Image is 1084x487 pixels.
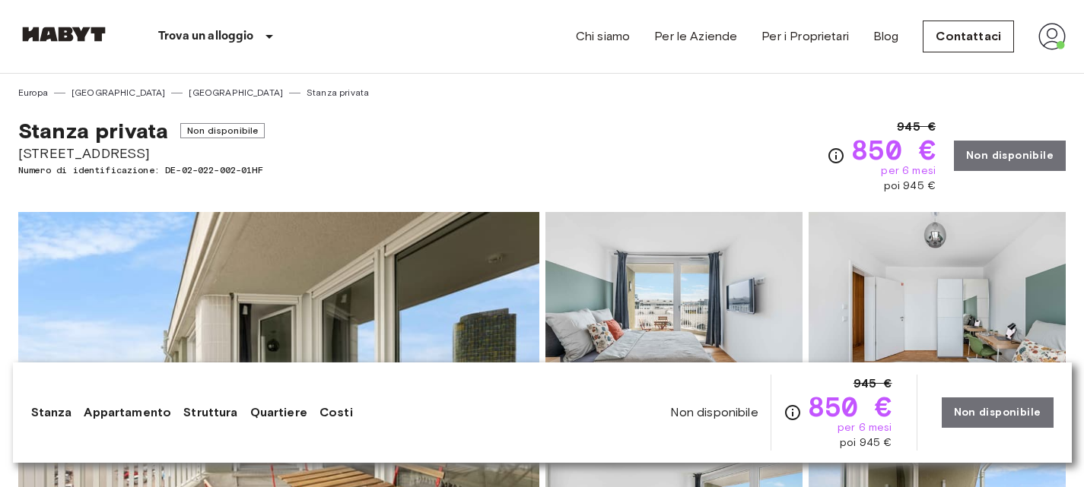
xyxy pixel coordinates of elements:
[31,403,72,422] a: Stanza
[72,86,166,100] a: [GEOGRAPHIC_DATA]
[180,123,265,138] span: Non disponibile
[923,21,1014,52] a: Contattaci
[307,86,369,100] a: Stanza privata
[873,27,899,46] a: Blog
[654,27,737,46] a: Per le Aziende
[576,27,630,46] a: Chi siamo
[158,27,254,46] p: Trova un alloggio
[1038,23,1066,50] img: avatar
[854,375,892,393] span: 945 €
[18,163,265,177] span: Numero di identificazione: DE-02-022-002-01HF
[183,403,237,422] a: Struttura
[827,147,845,165] svg: Verifica i dettagli delle spese nella sezione 'Riassunto dei Costi'. Si prega di notare che gli s...
[897,118,936,136] span: 945 €
[881,163,936,179] span: per 6 mesi
[808,393,892,420] span: 850 €
[851,136,936,163] span: 850 €
[545,212,803,411] img: Picture of unit DE-02-022-002-01HF
[761,27,849,46] a: Per i Proprietari
[884,179,936,194] span: poi 945 €
[18,27,110,42] img: Habyt
[840,435,892,451] span: poi 945 €
[809,212,1066,411] img: Picture of unit DE-02-022-002-01HF
[838,420,892,435] span: per 6 mesi
[784,403,802,422] svg: Verifica i dettagli delle spese nella sezione 'Riassunto dei Costi'. Si prega di notare che gli s...
[18,118,168,144] span: Stanza privata
[250,403,307,422] a: Quartiere
[670,404,758,421] span: Non disponibile
[319,403,353,422] a: Costi
[84,403,171,422] a: Appartamento
[18,86,48,100] a: Europa
[189,86,283,100] a: [GEOGRAPHIC_DATA]
[18,144,265,163] span: [STREET_ADDRESS]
